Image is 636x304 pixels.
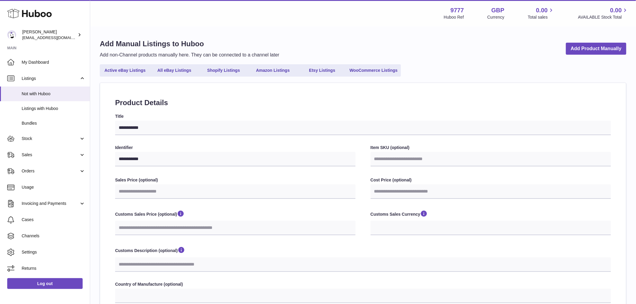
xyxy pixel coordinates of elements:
label: Sales Price (optional) [115,177,356,183]
label: Customs Sales Price (optional) [115,210,356,219]
span: Channels [22,233,85,239]
strong: GBP [491,6,504,14]
h1: Add Manual Listings to Huboo [100,39,279,49]
p: Add non-Channel products manually here. They can be connected to a channel later [100,52,279,58]
span: Orders [22,168,79,174]
a: All eBay Listings [150,65,198,75]
span: AVAILABLE Stock Total [578,14,629,20]
h2: Product Details [115,98,611,108]
span: Usage [22,184,85,190]
span: Bundles [22,120,85,126]
a: WooCommerce Listings [347,65,400,75]
a: Active eBay Listings [101,65,149,75]
label: Customs Sales Currency [371,210,611,219]
div: Huboo Ref [444,14,464,20]
span: 0.00 [536,6,548,14]
span: Invoicing and Payments [22,201,79,206]
span: Total sales [528,14,555,20]
span: Settings [22,249,85,255]
span: Returns [22,266,85,271]
div: [PERSON_NAME] [22,29,76,41]
a: Shopify Listings [200,65,248,75]
strong: 9777 [451,6,464,14]
span: Stock [22,136,79,141]
label: Cost Price (optional) [371,177,611,183]
span: [EMAIL_ADDRESS][DOMAIN_NAME] [22,35,88,40]
label: Title [115,114,611,119]
label: Country of Manufacture (optional) [115,281,611,287]
span: Cases [22,217,85,223]
a: Etsy Listings [298,65,346,75]
img: internalAdmin-9777@internal.huboo.com [7,30,16,39]
a: Amazon Listings [249,65,297,75]
a: Add Product Manually [566,43,626,55]
span: Listings with Huboo [22,106,85,111]
span: Not with Huboo [22,91,85,97]
label: Item SKU (optional) [371,145,611,150]
label: Identifier [115,145,356,150]
a: Log out [7,278,83,289]
label: Customs Description (optional) [115,246,611,256]
span: 0.00 [610,6,622,14]
span: Sales [22,152,79,158]
div: Currency [488,14,505,20]
span: Listings [22,76,79,81]
a: 0.00 Total sales [528,6,555,20]
a: 0.00 AVAILABLE Stock Total [578,6,629,20]
span: My Dashboard [22,59,85,65]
